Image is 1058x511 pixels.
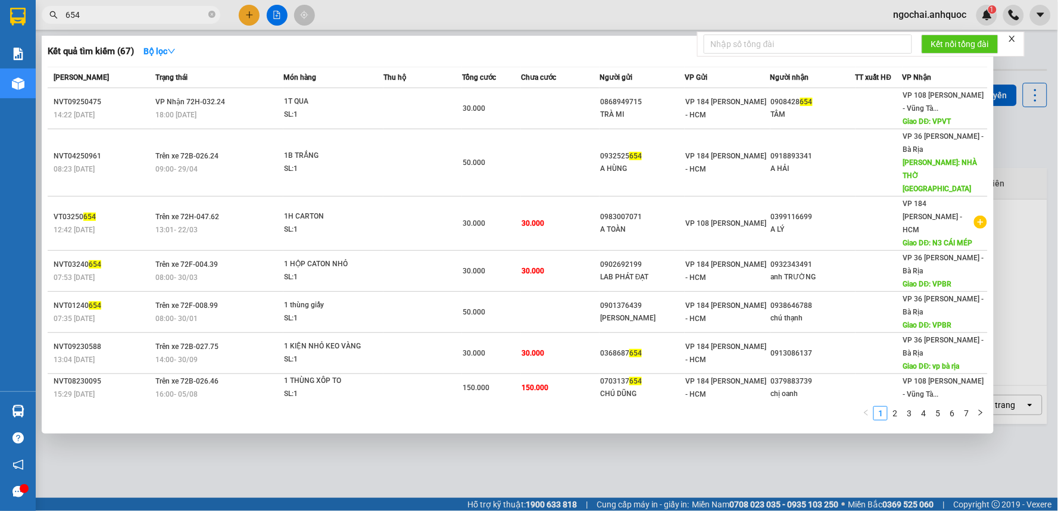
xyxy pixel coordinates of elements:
span: 654 [83,213,96,221]
li: 6 [945,406,959,420]
span: 18:00 [DATE] [155,111,196,119]
span: VP 108 [PERSON_NAME] [685,219,766,228]
span: 07:53 [DATE] [54,273,95,282]
span: 13:01 - 22/03 [155,226,198,234]
span: 30.000 [522,219,544,228]
span: 50.000 [463,308,485,316]
span: VP Nhận [903,73,932,82]
span: 30.000 [463,104,485,113]
span: 30.000 [463,349,485,357]
span: 15:29 [DATE] [54,390,95,398]
span: Giao DĐ: N3 CÁI MÉP [903,239,973,247]
div: A HẢI [771,163,855,175]
span: 654 [89,301,101,310]
span: Trên xe 72B-026.46 [155,377,219,385]
span: 654 [89,260,101,269]
div: SL: 1 [284,388,373,401]
div: 0932343491 [771,258,855,271]
div: 0908428 [771,96,855,108]
span: 09:00 - 29/04 [155,165,198,173]
button: left [859,406,873,420]
div: NVT03240 [54,258,152,271]
div: 0938646788 [771,300,855,312]
span: Người nhận [770,73,809,82]
div: 0379883739 [771,375,855,388]
span: VP 36 [PERSON_NAME] - Bà Rịa [903,254,984,275]
span: Người gửi [600,73,632,82]
span: 30.000 [463,267,485,275]
span: 654 [629,377,642,385]
span: 07:35 [DATE] [54,314,95,323]
span: Món hàng [283,73,316,82]
span: VP 184 [PERSON_NAME] - HCM [685,301,766,323]
button: Bộ lọcdown [134,42,185,61]
a: 7 [960,407,973,420]
span: VP 184 [PERSON_NAME] - HCM [685,342,766,364]
span: Kết nối tổng đài [931,38,989,51]
li: Previous Page [859,406,873,420]
span: left [863,409,870,416]
div: 1T QUA [284,95,373,108]
span: VP 184 [PERSON_NAME] - HCM [685,152,766,173]
span: VP 184 [PERSON_NAME] - HCM [685,260,766,282]
input: Nhập số tổng đài [704,35,912,54]
div: A HÙNG [600,163,684,175]
span: Trên xe 72F-008.99 [155,301,218,310]
span: Trạng thái [155,73,188,82]
span: right [977,409,984,416]
a: 4 [917,407,930,420]
div: NVT09250475 [54,96,152,108]
div: TRÀ MI [600,108,684,121]
span: 30.000 [522,349,544,357]
span: down [167,47,176,55]
div: 0932525 [600,150,684,163]
h3: Kết quả tìm kiếm ( 67 ) [48,45,134,58]
span: Giao DĐ: VPBR [903,321,952,329]
span: 08:00 - 30/03 [155,273,198,282]
img: solution-icon [12,48,24,60]
span: VP 184 [PERSON_NAME] - HCM [685,377,766,398]
span: search [49,11,58,19]
span: 654 [629,152,642,160]
span: 14:00 - 30/09 [155,356,198,364]
span: [PERSON_NAME] [54,73,109,82]
li: Next Page [973,406,988,420]
li: 5 [931,406,945,420]
div: 1 thùng giấy [284,299,373,312]
span: message [13,486,24,497]
span: VP 184 [PERSON_NAME] - HCM [903,200,963,234]
div: 0913086137 [771,347,855,360]
div: SL: 1 [284,312,373,325]
div: TÂM [771,108,855,121]
span: Thu hộ [383,73,406,82]
div: A LÝ [771,223,855,236]
div: 0902692199 [600,258,684,271]
div: NVT09230588 [54,341,152,353]
div: NVT04250961 [54,150,152,163]
span: Trên xe 72B-027.75 [155,342,219,351]
span: 50.000 [463,158,485,167]
div: 0399116699 [771,211,855,223]
span: notification [13,459,24,471]
span: plus-circle [974,216,987,229]
div: 1B TRẮNG [284,149,373,163]
span: 654 [629,349,642,357]
span: VP 36 [PERSON_NAME] - Bà Rịa [903,336,984,357]
span: Trên xe 72H-047.62 [155,213,219,221]
div: chú thạnh [771,312,855,325]
span: 654 [800,98,813,106]
button: Kết nối tổng đài [922,35,998,54]
div: CHÚ DŨNG [600,388,684,400]
img: warehouse-icon [12,405,24,417]
li: 1 [873,406,888,420]
div: SL: 1 [284,108,373,121]
span: TT xuất HĐ [856,73,892,82]
div: SL: 1 [284,163,373,176]
input: Tìm tên, số ĐT hoặc mã đơn [65,8,206,21]
li: 7 [959,406,973,420]
span: Giao DĐ: VPBR [903,280,952,288]
div: 0901376439 [600,300,684,312]
div: anh TRƯỜNG [771,271,855,283]
li: 3 [902,406,916,420]
div: VT03250 [54,211,152,223]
